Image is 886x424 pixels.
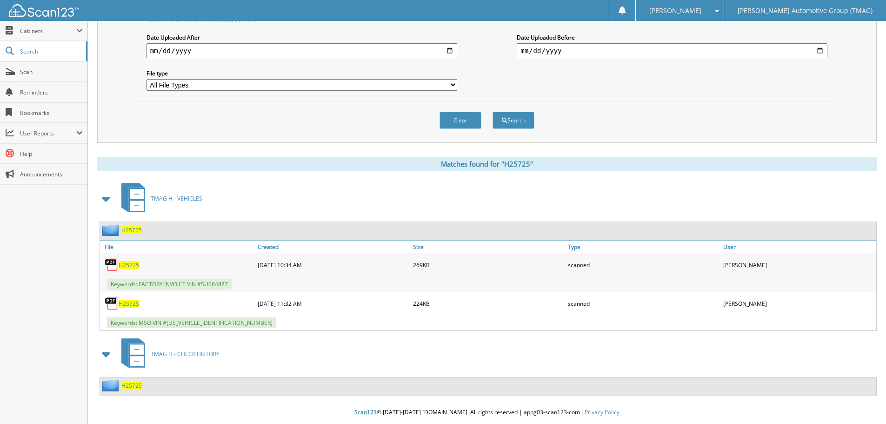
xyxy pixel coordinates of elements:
[20,47,81,55] span: Search
[88,401,886,424] div: © [DATE]-[DATE] [DOMAIN_NAME]. All rights reserved | appg03-scan123-com |
[151,350,220,358] span: TMAG H - CHECK HISTORY
[566,294,721,313] div: scanned
[411,294,566,313] div: 224KB
[566,256,721,274] div: scanned
[20,170,83,178] span: Announcements
[20,150,83,158] span: Help
[585,408,620,416] a: Privacy Policy
[20,68,83,76] span: Scan
[121,226,142,234] a: H25725
[102,380,121,391] img: folder2.png
[105,296,119,310] img: PDF.png
[517,43,827,58] input: end
[411,241,566,253] a: Size
[649,8,701,13] span: [PERSON_NAME]
[102,224,121,236] img: folder2.png
[20,129,76,137] span: User Reports
[20,109,83,117] span: Bookmarks
[440,112,481,129] button: Clear
[354,408,377,416] span: Scan123
[721,241,876,253] a: User
[255,294,411,313] div: [DATE] 11:32 AM
[116,180,202,217] a: TMAG H - VEHICLES
[119,300,139,308] a: H25725
[121,382,142,390] a: H25725
[107,317,276,328] span: Keywords: MSO VIN #[US_VEHICLE_IDENTIFICATION_NUMBER]
[105,258,119,272] img: PDF.png
[116,336,220,372] a: TMAG H - CHECK HISTORY
[107,279,232,289] span: Keywords: FACTORY INVOICE VIN #SU064887
[20,88,83,96] span: Reminders
[839,379,886,424] iframe: Chat Widget
[255,256,411,274] div: [DATE] 10:34 AM
[517,34,827,41] label: Date Uploaded Before
[97,157,877,171] div: Matches found for "H25725"
[20,27,76,35] span: Cabinets
[721,294,876,313] div: [PERSON_NAME]
[411,256,566,274] div: 269KB
[566,241,721,253] a: Type
[151,195,202,202] span: TMAG H - VEHICLES
[255,241,411,253] a: Created
[9,4,79,17] img: scan123-logo-white.svg
[147,43,457,58] input: start
[147,34,457,41] label: Date Uploaded After
[738,8,873,13] span: [PERSON_NAME] Automotive Group (TMAG)
[147,69,457,77] label: File type
[493,112,534,129] button: Search
[100,241,255,253] a: File
[721,256,876,274] div: [PERSON_NAME]
[119,261,139,269] a: H25725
